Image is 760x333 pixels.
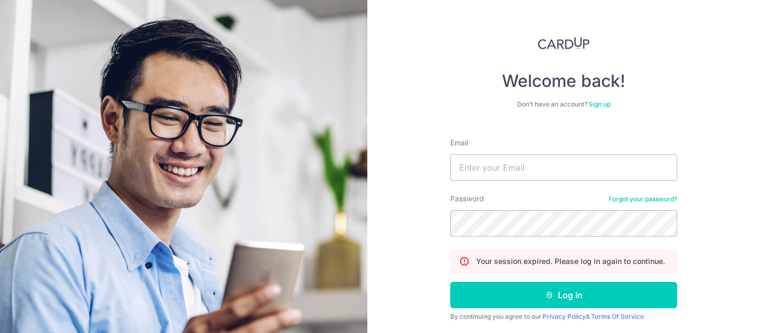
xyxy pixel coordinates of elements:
div: Don’t have an account? [450,100,677,109]
label: Email [450,138,468,148]
div: By continuing you agree to our & [450,312,677,321]
img: CardUp Logo [538,37,590,50]
input: Enter your Email [450,154,677,181]
a: Terms Of Service [591,312,644,320]
label: Password [450,193,484,204]
a: Sign up [588,100,611,108]
button: Log in [450,282,677,308]
p: Your session expired. Please log in again to continue. [476,256,665,267]
h4: Welcome back! [450,71,677,92]
a: Privacy Policy [543,312,586,320]
a: Forgot your password? [609,195,677,203]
